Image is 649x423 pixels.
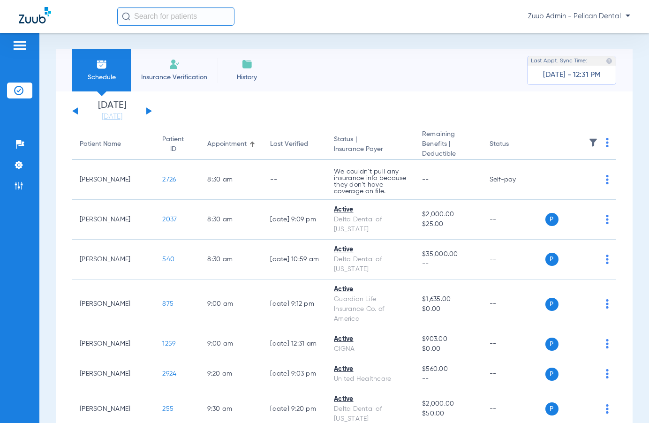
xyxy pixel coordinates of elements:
div: Last Verified [270,139,308,149]
span: P [545,402,558,415]
div: Active [334,245,407,255]
td: -- [482,329,545,359]
span: $560.00 [422,364,474,374]
th: Remaining Benefits | [415,129,482,160]
div: Active [334,205,407,215]
span: $35,000.00 [422,249,474,259]
span: Zuub Admin - Pelican Dental [528,12,630,21]
td: 8:30 AM [200,160,263,200]
div: Patient ID [162,135,192,154]
div: Patient ID [162,135,184,154]
span: Schedule [79,73,124,82]
span: Insurance Payer [334,144,407,154]
td: [PERSON_NAME] [72,359,155,389]
img: group-dot-blue.svg [606,369,609,378]
span: $0.00 [422,344,474,354]
img: group-dot-blue.svg [606,255,609,264]
img: History [241,59,253,70]
td: 9:00 AM [200,279,263,329]
td: Self-pay [482,160,545,200]
td: [DATE] 9:12 PM [263,279,326,329]
span: $1,635.00 [422,295,474,304]
td: -- [482,359,545,389]
span: P [545,253,558,266]
span: 540 [162,256,174,263]
span: [DATE] - 12:31 PM [543,70,601,80]
td: [DATE] 12:31 AM [263,329,326,359]
td: [PERSON_NAME] [72,200,155,240]
span: -- [422,259,474,269]
img: group-dot-blue.svg [606,138,609,147]
img: group-dot-blue.svg [606,175,609,184]
div: Active [334,334,407,344]
span: P [545,368,558,381]
td: -- [482,200,545,240]
img: Search Icon [122,12,130,21]
td: [DATE] 9:03 PM [263,359,326,389]
div: Delta Dental of [US_STATE] [334,215,407,234]
span: -- [422,176,429,183]
td: [PERSON_NAME] [72,160,155,200]
span: $2,000.00 [422,210,474,219]
div: Delta Dental of [US_STATE] [334,255,407,274]
div: Patient Name [80,139,147,149]
td: 8:30 AM [200,200,263,240]
span: 2037 [162,216,177,223]
img: last sync help info [606,58,612,64]
th: Status | [326,129,415,160]
div: CIGNA [334,344,407,354]
span: $0.00 [422,304,474,314]
span: P [545,298,558,311]
span: $25.00 [422,219,474,229]
div: United Healthcare [334,374,407,384]
span: Last Appt. Sync Time: [531,56,587,66]
div: Appointment [207,139,247,149]
img: group-dot-blue.svg [606,339,609,348]
div: Appointment [207,139,255,149]
span: $2,000.00 [422,399,474,409]
span: 2726 [162,176,176,183]
img: hamburger-icon [12,40,27,51]
span: Insurance Verification [138,73,211,82]
span: P [545,213,558,226]
img: filter.svg [589,138,598,147]
div: Active [334,394,407,404]
div: Last Verified [270,139,319,149]
div: Active [334,285,407,295]
iframe: Chat Widget [602,378,649,423]
span: Deductible [422,149,474,159]
div: Guardian Life Insurance Co. of America [334,295,407,324]
td: -- [482,240,545,279]
span: History [225,73,269,82]
td: 9:00 AM [200,329,263,359]
td: 9:20 AM [200,359,263,389]
td: [PERSON_NAME] [72,279,155,329]
td: [DATE] 9:09 PM [263,200,326,240]
td: [PERSON_NAME] [72,240,155,279]
span: -- [422,374,474,384]
span: 875 [162,301,174,307]
th: Status [482,129,545,160]
td: -- [263,160,326,200]
span: P [545,338,558,351]
li: [DATE] [84,101,140,121]
div: Patient Name [80,139,121,149]
img: group-dot-blue.svg [606,299,609,309]
td: 8:30 AM [200,240,263,279]
span: 1259 [162,340,175,347]
div: Active [334,364,407,374]
td: [PERSON_NAME] [72,329,155,359]
input: Search for patients [117,7,234,26]
img: Schedule [96,59,107,70]
td: [DATE] 10:59 AM [263,240,326,279]
img: Manual Insurance Verification [169,59,180,70]
td: -- [482,279,545,329]
span: 2924 [162,370,176,377]
a: [DATE] [84,112,140,121]
span: $903.00 [422,334,474,344]
img: Zuub Logo [19,7,51,23]
span: $50.00 [422,409,474,419]
span: 255 [162,406,174,412]
img: group-dot-blue.svg [606,215,609,224]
